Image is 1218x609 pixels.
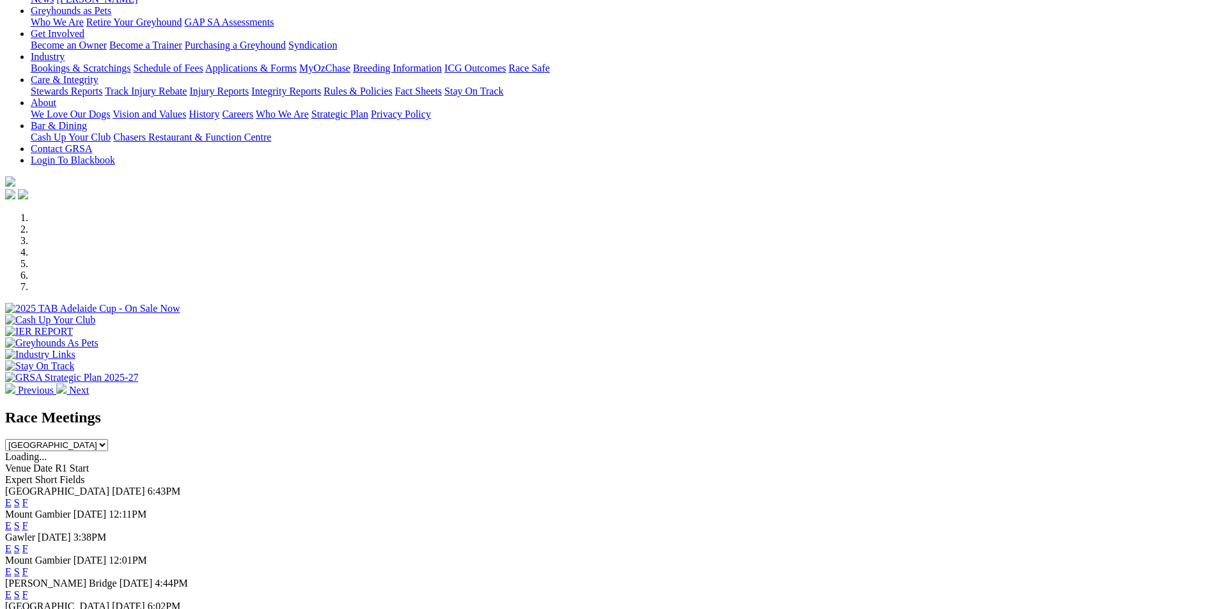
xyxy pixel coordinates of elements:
[5,543,12,554] a: E
[256,109,309,119] a: Who We Are
[22,497,28,508] a: F
[109,555,147,566] span: 12:01PM
[113,109,186,119] a: Vision and Values
[5,189,15,199] img: facebook.svg
[5,176,15,187] img: logo-grsa-white.png
[59,474,84,485] span: Fields
[55,463,89,474] span: R1 Start
[31,132,111,143] a: Cash Up Your Club
[14,543,20,554] a: S
[205,63,297,73] a: Applications & Forms
[109,40,182,50] a: Become a Trainer
[31,63,130,73] a: Bookings & Scratchings
[22,566,28,577] a: F
[35,474,58,485] span: Short
[14,589,20,600] a: S
[5,463,31,474] span: Venue
[222,109,253,119] a: Careers
[14,566,20,577] a: S
[5,314,95,326] img: Cash Up Your Club
[5,372,138,383] img: GRSA Strategic Plan 2025-27
[56,385,89,396] a: Next
[31,5,111,16] a: Greyhounds as Pets
[14,520,20,531] a: S
[74,532,107,543] span: 3:38PM
[14,497,20,508] a: S
[5,532,35,543] span: Gawler
[371,109,431,119] a: Privacy Policy
[185,40,286,50] a: Purchasing a Greyhound
[444,63,506,73] a: ICG Outcomes
[120,578,153,589] span: [DATE]
[105,86,187,96] a: Track Injury Rebate
[5,385,56,396] a: Previous
[5,303,180,314] img: 2025 TAB Adelaide Cup - On Sale Now
[31,74,98,85] a: Care & Integrity
[38,532,71,543] span: [DATE]
[18,189,28,199] img: twitter.svg
[5,349,75,360] img: Industry Links
[74,555,107,566] span: [DATE]
[5,326,73,337] img: IER REPORT
[353,63,442,73] a: Breeding Information
[251,86,321,96] a: Integrity Reports
[444,86,503,96] a: Stay On Track
[109,509,146,520] span: 12:11PM
[31,51,65,62] a: Industry
[31,40,107,50] a: Become an Owner
[31,86,102,96] a: Stewards Reports
[31,109,110,119] a: We Love Our Dogs
[31,28,84,39] a: Get Involved
[31,155,115,166] a: Login To Blackbook
[113,132,271,143] a: Chasers Restaurant & Function Centre
[189,109,219,119] a: History
[5,474,33,485] span: Expert
[299,63,350,73] a: MyOzChase
[22,520,28,531] a: F
[18,385,54,396] span: Previous
[31,40,1213,51] div: Get Involved
[33,463,52,474] span: Date
[148,486,181,497] span: 6:43PM
[31,63,1213,74] div: Industry
[5,509,71,520] span: Mount Gambier
[324,86,393,96] a: Rules & Policies
[5,578,117,589] span: [PERSON_NAME] Bridge
[288,40,337,50] a: Syndication
[22,589,28,600] a: F
[112,486,145,497] span: [DATE]
[5,520,12,531] a: E
[5,409,1213,426] h2: Race Meetings
[5,589,12,600] a: E
[31,120,87,131] a: Bar & Dining
[22,543,28,554] a: F
[56,383,66,394] img: chevron-right-pager-white.svg
[69,385,89,396] span: Next
[5,337,98,349] img: Greyhounds As Pets
[185,17,274,27] a: GAP SA Assessments
[5,383,15,394] img: chevron-left-pager-white.svg
[31,97,56,108] a: About
[31,17,1213,28] div: Greyhounds as Pets
[5,497,12,508] a: E
[508,63,549,73] a: Race Safe
[5,486,109,497] span: [GEOGRAPHIC_DATA]
[311,109,368,119] a: Strategic Plan
[5,555,71,566] span: Mount Gambier
[5,360,74,372] img: Stay On Track
[31,86,1213,97] div: Care & Integrity
[5,451,47,462] span: Loading...
[74,509,107,520] span: [DATE]
[5,566,12,577] a: E
[133,63,203,73] a: Schedule of Fees
[86,17,182,27] a: Retire Your Greyhound
[31,109,1213,120] div: About
[155,578,188,589] span: 4:44PM
[31,132,1213,143] div: Bar & Dining
[189,86,249,96] a: Injury Reports
[31,17,84,27] a: Who We Are
[31,143,92,154] a: Contact GRSA
[395,86,442,96] a: Fact Sheets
